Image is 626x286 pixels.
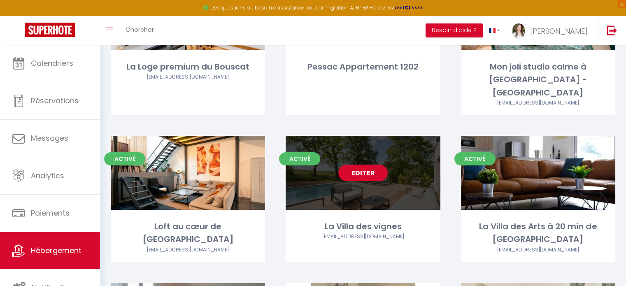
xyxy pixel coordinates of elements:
div: La Loge premium du Bouscat [111,60,265,73]
img: ... [512,23,525,39]
button: Besoin d'aide ? [426,23,483,37]
img: logout [607,25,617,35]
a: Editer [338,165,388,181]
div: Airbnb [461,99,615,107]
span: Activé [104,152,145,165]
a: >>> ICI <<<< [394,4,423,11]
a: ... [PERSON_NAME] [506,16,598,45]
div: Airbnb [286,233,440,241]
span: Réservations [31,95,79,106]
div: Mon joli studio calme à [GEOGRAPHIC_DATA] - [GEOGRAPHIC_DATA] [461,60,615,99]
a: Chercher [119,16,160,45]
div: La Villa des vignes [286,220,440,233]
div: La Villa des Arts à 20 min de [GEOGRAPHIC_DATA] [461,220,615,246]
img: Super Booking [25,23,75,37]
div: Loft au cœur de [GEOGRAPHIC_DATA] [111,220,265,246]
span: Paiements [31,208,70,218]
span: Messages [31,133,68,143]
span: Calendriers [31,58,73,68]
div: Airbnb [461,246,615,254]
span: [PERSON_NAME] [530,26,588,36]
span: Analytics [31,170,64,181]
div: Airbnb [111,73,265,81]
div: Pessac Appartement 1202 [286,60,440,73]
span: Activé [454,152,496,165]
span: Hébergement [31,245,81,256]
span: Chercher [126,25,154,34]
div: Airbnb [111,246,265,254]
span: Activé [279,152,320,165]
